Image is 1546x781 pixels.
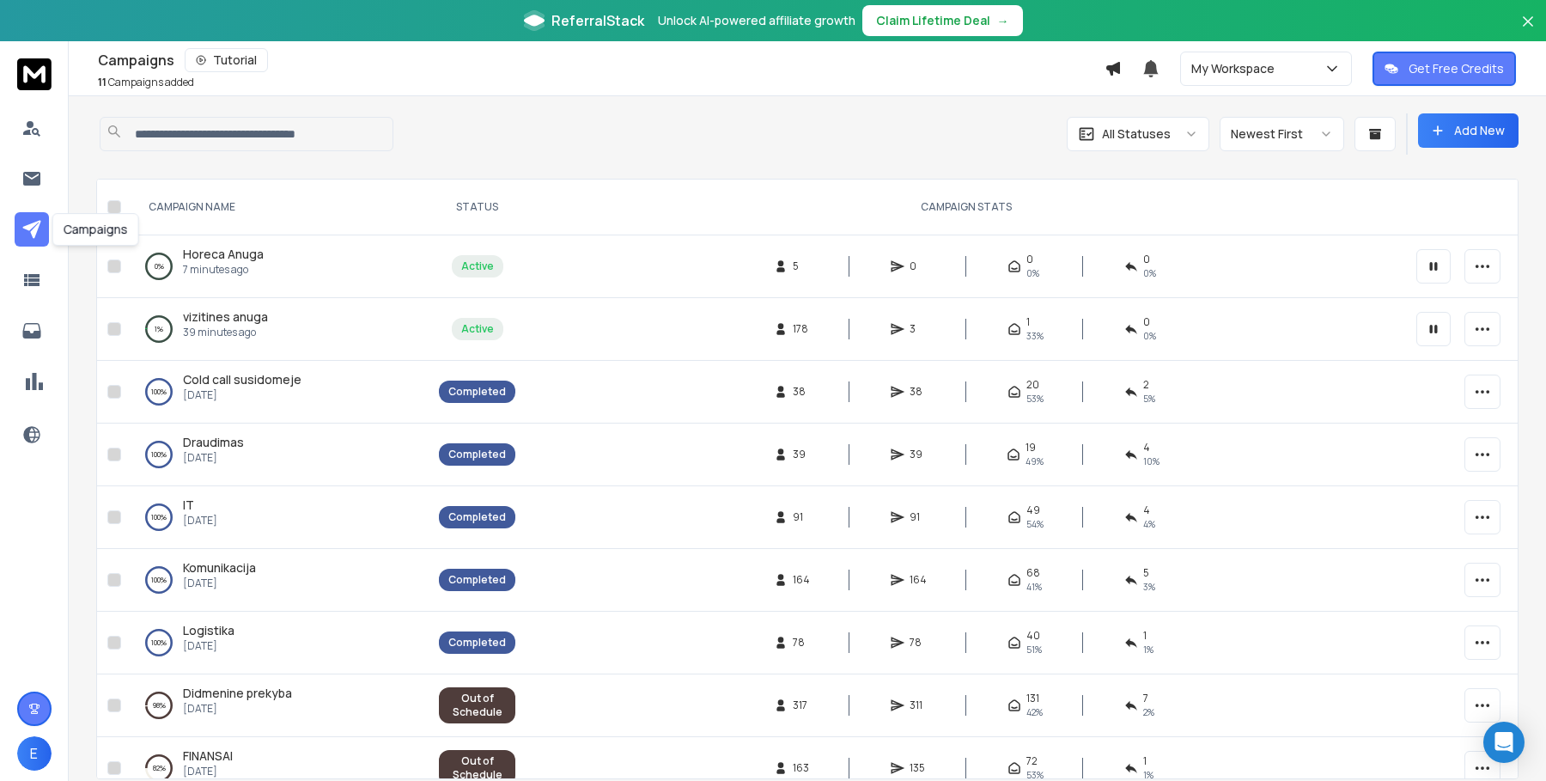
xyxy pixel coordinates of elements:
span: 0% [1026,266,1039,280]
span: 317 [793,699,810,712]
div: Out of Schedule [448,692,506,719]
a: Horeca Anuga [183,246,264,263]
div: Completed [448,636,506,650]
span: 311 [910,699,927,712]
div: Completed [448,573,506,587]
span: 4 [1143,441,1150,455]
p: 82 % [153,760,166,777]
span: 0% [1143,266,1156,280]
span: Horeca Anuga [183,246,264,262]
div: Completed [448,510,506,524]
span: 51 % [1026,643,1042,656]
span: 49 % [1026,455,1044,468]
span: 2 % [1143,705,1154,719]
td: 98%Didmenine prekyba[DATE] [128,674,429,737]
p: 98 % [153,697,166,714]
span: 78 [910,636,927,650]
span: 1 [1143,629,1147,643]
span: 20 [1026,378,1039,392]
span: 3 [910,322,927,336]
span: → [997,12,1009,29]
span: 5 [793,259,810,273]
td: 0%Horeca Anuga7 minutes ago [128,235,429,298]
span: 41 % [1026,580,1042,594]
p: [DATE] [183,388,301,402]
p: My Workspace [1191,60,1281,77]
span: 33 % [1026,329,1044,343]
span: 49 [1026,503,1040,517]
th: CAMPAIGN NAME [128,180,429,235]
span: 135 [910,761,927,775]
td: 100%Komunikacija[DATE] [128,549,429,612]
p: 1 % [155,320,163,338]
span: 178 [793,322,810,336]
div: Completed [448,385,506,399]
span: 10 % [1143,455,1159,468]
a: Didmenine prekyba [183,685,292,702]
button: Claim Lifetime Deal→ [862,5,1023,36]
span: 131 [1026,692,1039,705]
div: Campaigns [52,213,139,246]
span: 72 [1026,754,1038,768]
button: Add New [1418,113,1519,148]
span: 1 [1143,754,1147,768]
p: [DATE] [183,639,234,653]
span: 40 [1026,629,1040,643]
td: 100%IT[DATE] [128,486,429,549]
p: [DATE] [183,702,292,716]
button: E [17,736,52,771]
td: 100%Cold call susidomeje[DATE] [128,361,429,424]
button: Get Free Credits [1373,52,1516,86]
a: Cold call susidomeje [183,371,301,388]
span: 4 % [1143,517,1155,531]
div: Completed [448,448,506,461]
td: 100%Logistika[DATE] [128,612,429,674]
span: 1 % [1143,643,1153,656]
span: 164 [910,573,927,587]
span: IT [183,497,194,513]
span: 53 % [1026,392,1044,406]
p: 100 % [151,634,167,651]
span: 2 [1143,378,1149,392]
span: 5 [1143,566,1149,580]
span: 91 [910,510,927,524]
span: 19 [1026,441,1036,455]
p: 0 % [155,258,164,275]
div: Campaigns [98,48,1105,72]
p: 100 % [151,446,167,463]
p: [DATE] [183,451,244,465]
span: 11 [98,75,107,89]
span: 7 [1143,692,1148,705]
p: 7 minutes ago [183,263,264,277]
span: Logistika [183,622,234,638]
span: 39 [910,448,927,461]
div: Active [461,322,494,336]
a: vizitines anuga [183,308,268,326]
span: 164 [793,573,810,587]
span: 42 % [1026,705,1043,719]
span: ReferralStack [551,10,644,31]
p: 100 % [151,383,167,400]
p: [DATE] [183,514,217,528]
p: [DATE] [183,765,233,778]
a: Komunikacija [183,559,256,577]
span: 68 [1026,566,1040,580]
span: 0 [1143,315,1150,329]
td: 1%vizitines anuga39 minutes ago [128,298,429,361]
a: FINANSAI [183,747,233,765]
button: Newest First [1220,117,1344,151]
span: 163 [793,761,810,775]
span: Draudimas [183,434,244,450]
span: Didmenine prekyba [183,685,292,701]
span: 5 % [1143,392,1155,406]
p: [DATE] [183,577,256,590]
p: Unlock AI-powered affiliate growth [658,12,855,29]
td: 100%Draudimas[DATE] [128,424,429,486]
span: 91 [793,510,810,524]
span: 1 [1026,315,1030,329]
span: 0 [1143,253,1150,266]
button: Close banner [1517,10,1539,52]
a: Draudimas [183,434,244,451]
